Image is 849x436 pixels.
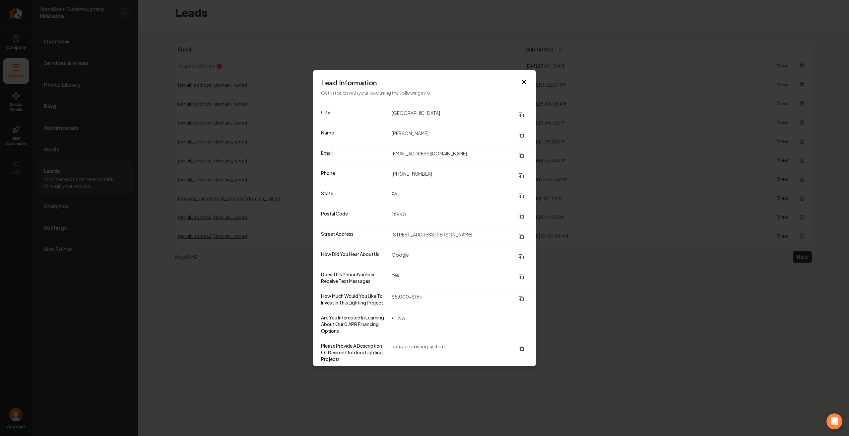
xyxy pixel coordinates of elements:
dd: [EMAIL_ADDRESS][DOMAIN_NAME] [392,149,528,161]
dt: Street Address [321,230,386,242]
li: No [392,314,405,322]
dt: City [321,109,386,121]
dd: Yes [392,271,528,284]
h3: Lead Information [321,78,528,87]
dt: State [321,190,386,202]
dd: upgrade existing system [392,342,528,362]
dt: Name [321,129,386,141]
dd: PA [392,190,528,202]
dd: 18940 [392,210,528,222]
dd: Google [392,251,528,263]
dd: $5,000-$15k [392,293,528,306]
p: Get in touch with your lead using the following info. [321,89,528,97]
dt: Phone [321,170,386,182]
dt: Does This Phone Number Receive Text Messages [321,271,386,284]
dd: [STREET_ADDRESS][PERSON_NAME] [392,230,528,242]
dt: How Much Would You Like To Invest In This Lighting Project [321,293,386,306]
dt: Postal Code [321,210,386,222]
dd: [GEOGRAPHIC_DATA] [392,109,528,121]
dd: [PHONE_NUMBER] [392,170,528,182]
dd: [PERSON_NAME] [392,129,528,141]
dt: How Did You Hear About Us [321,251,386,263]
dt: Please Provide A Description Of Desired Outdoor Lighting Projects [321,342,386,362]
dt: Are You Interested In Learning About Our 0 APR Financing Options [321,314,386,334]
dt: Email [321,149,386,161]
